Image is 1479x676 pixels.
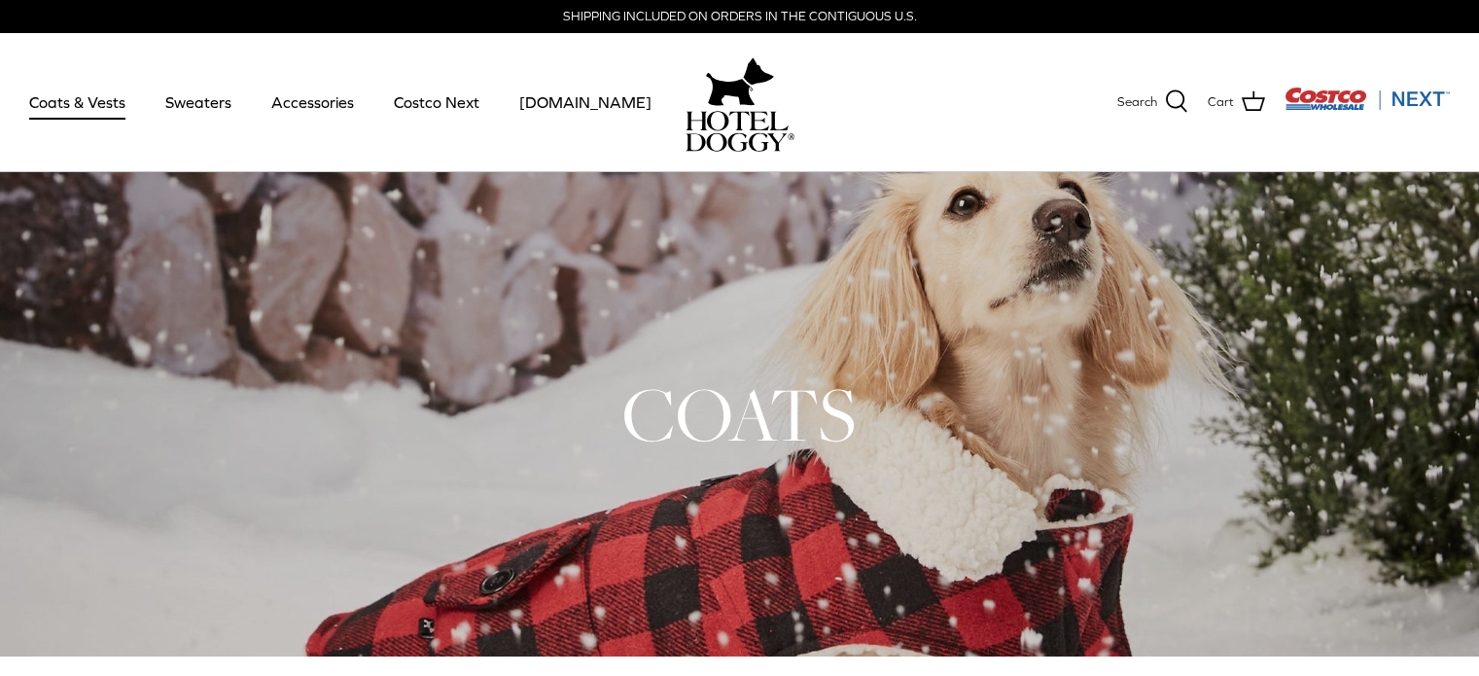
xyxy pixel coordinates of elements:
a: Cart [1208,89,1265,115]
a: Sweaters [148,69,249,135]
a: [DOMAIN_NAME] [502,69,669,135]
a: Costco Next [376,69,497,135]
a: hoteldoggy.com hoteldoggycom [686,53,794,152]
img: Costco Next [1285,87,1450,111]
a: Search [1117,89,1188,115]
a: Coats & Vests [12,69,143,135]
span: Cart [1208,92,1234,113]
h1: COATS [50,367,1430,462]
a: Accessories [254,69,371,135]
img: hoteldoggy.com [706,53,774,111]
img: hoteldoggycom [686,111,794,152]
span: Search [1117,92,1157,113]
a: Visit Costco Next [1285,99,1450,114]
